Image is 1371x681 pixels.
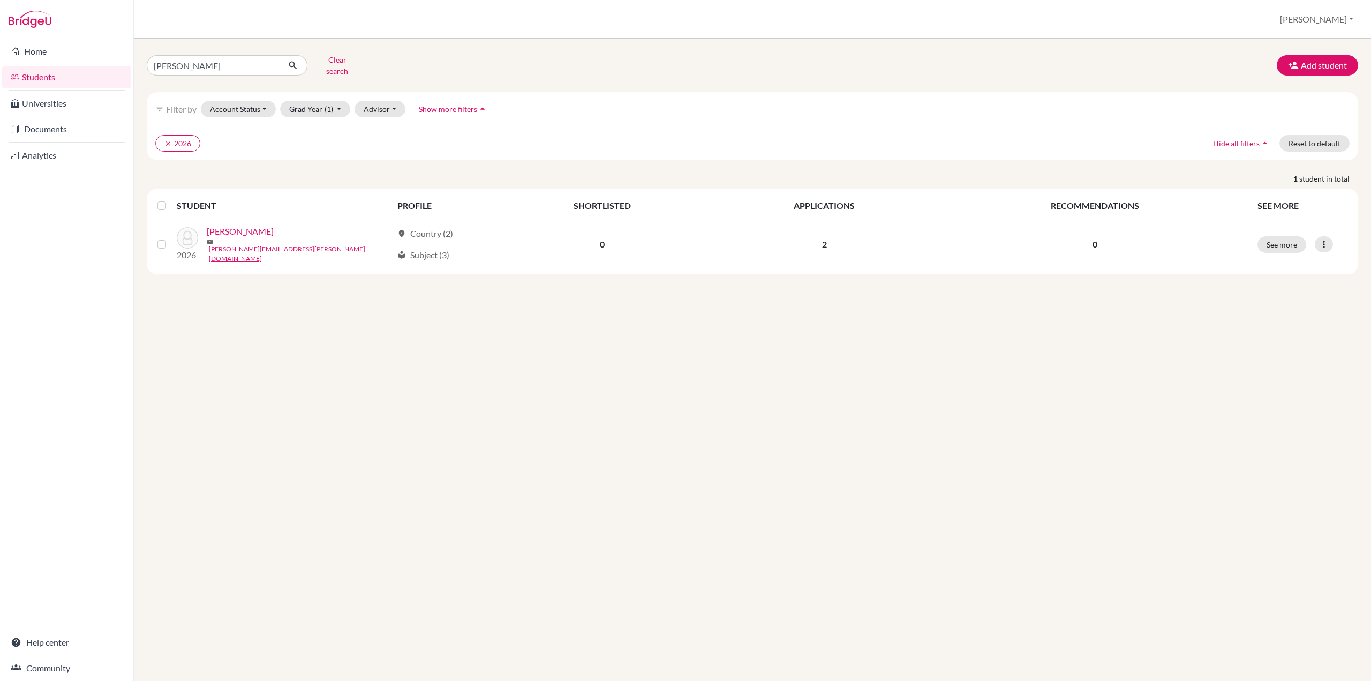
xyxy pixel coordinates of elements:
th: STUDENT [177,193,391,219]
a: Universities [2,93,131,114]
span: mail [207,238,213,245]
th: SHORTLISTED [494,193,710,219]
button: Account Status [201,101,276,117]
td: 2 [710,219,938,270]
a: [PERSON_NAME] [207,225,274,238]
button: [PERSON_NAME] [1275,9,1358,29]
button: Advisor [355,101,405,117]
img: Bridge-U [9,11,51,28]
a: Documents [2,118,131,140]
img: KILIAN, Gabriel [177,227,198,249]
td: 0 [494,219,710,270]
span: Hide all filters [1213,139,1260,148]
a: Students [2,66,131,88]
i: clear [164,140,172,147]
div: Subject (3) [397,249,449,261]
strong: 1 [1293,173,1299,184]
button: Hide all filtersarrow_drop_up [1204,135,1279,152]
button: Add student [1277,55,1358,76]
input: Find student by name... [147,55,280,76]
span: Show more filters [419,104,477,114]
a: Home [2,41,131,62]
th: RECOMMENDATIONS [938,193,1251,219]
span: (1) [325,104,333,114]
button: Reset to default [1279,135,1350,152]
span: Filter by [166,104,197,114]
span: location_on [397,229,406,238]
span: local_library [397,251,406,259]
button: See more [1257,236,1306,253]
button: Clear search [307,51,367,79]
a: Community [2,657,131,679]
button: Grad Year(1) [280,101,351,117]
a: Analytics [2,145,131,166]
span: student in total [1299,173,1358,184]
a: [PERSON_NAME][EMAIL_ADDRESS][PERSON_NAME][DOMAIN_NAME] [209,244,393,264]
i: filter_list [155,104,164,113]
button: clear2026 [155,135,200,152]
i: arrow_drop_up [477,103,488,114]
button: Show more filtersarrow_drop_up [410,101,497,117]
th: PROFILE [391,193,494,219]
a: Help center [2,632,131,653]
div: Country (2) [397,227,453,240]
i: arrow_drop_up [1260,138,1270,148]
th: SEE MORE [1251,193,1354,219]
p: 0 [945,238,1245,251]
th: APPLICATIONS [710,193,938,219]
p: 2026 [177,249,198,261]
